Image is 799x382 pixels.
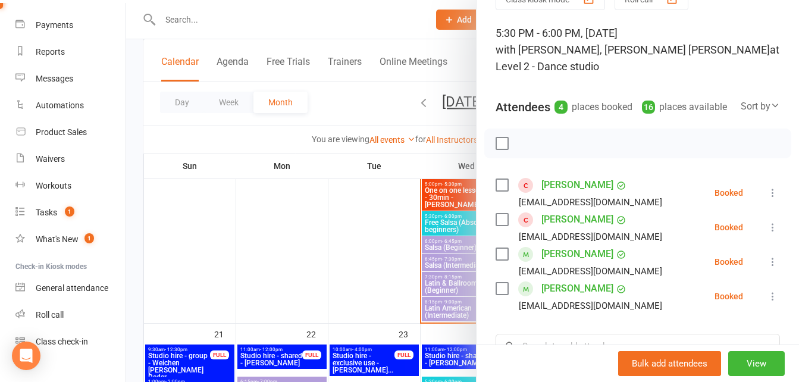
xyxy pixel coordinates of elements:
[496,43,770,56] span: with [PERSON_NAME], [PERSON_NAME] [PERSON_NAME]
[618,351,721,376] button: Bulk add attendees
[715,189,743,197] div: Booked
[65,206,74,217] span: 1
[15,173,126,199] a: Workouts
[12,342,40,370] div: Open Intercom Messenger
[519,195,662,210] div: [EMAIL_ADDRESS][DOMAIN_NAME]
[36,154,65,164] div: Waivers
[36,20,73,30] div: Payments
[642,99,727,115] div: places available
[715,258,743,266] div: Booked
[36,101,84,110] div: Automations
[15,226,126,253] a: What's New1
[15,119,126,146] a: Product Sales
[715,292,743,300] div: Booked
[36,337,88,346] div: Class check-in
[519,298,662,314] div: [EMAIL_ADDRESS][DOMAIN_NAME]
[36,47,65,57] div: Reports
[541,279,613,298] a: [PERSON_NAME]
[15,65,126,92] a: Messages
[15,328,126,355] a: Class kiosk mode
[15,275,126,302] a: General attendance kiosk mode
[36,208,57,217] div: Tasks
[15,146,126,173] a: Waivers
[84,233,94,243] span: 1
[642,101,655,114] div: 16
[715,223,743,231] div: Booked
[36,234,79,244] div: What's New
[519,264,662,279] div: [EMAIL_ADDRESS][DOMAIN_NAME]
[15,92,126,119] a: Automations
[15,199,126,226] a: Tasks 1
[15,39,126,65] a: Reports
[541,210,613,229] a: [PERSON_NAME]
[741,99,780,114] div: Sort by
[15,302,126,328] a: Roll call
[36,127,87,137] div: Product Sales
[554,99,632,115] div: places booked
[15,12,126,39] a: Payments
[36,310,64,320] div: Roll call
[541,245,613,264] a: [PERSON_NAME]
[554,101,568,114] div: 4
[728,351,785,376] button: View
[496,99,550,115] div: Attendees
[36,181,71,190] div: Workouts
[496,25,780,75] div: 5:30 PM - 6:00 PM, [DATE]
[36,74,73,83] div: Messages
[36,283,108,293] div: General attendance
[496,334,780,359] input: Search to add attendees
[519,229,662,245] div: [EMAIL_ADDRESS][DOMAIN_NAME]
[541,176,613,195] a: [PERSON_NAME]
